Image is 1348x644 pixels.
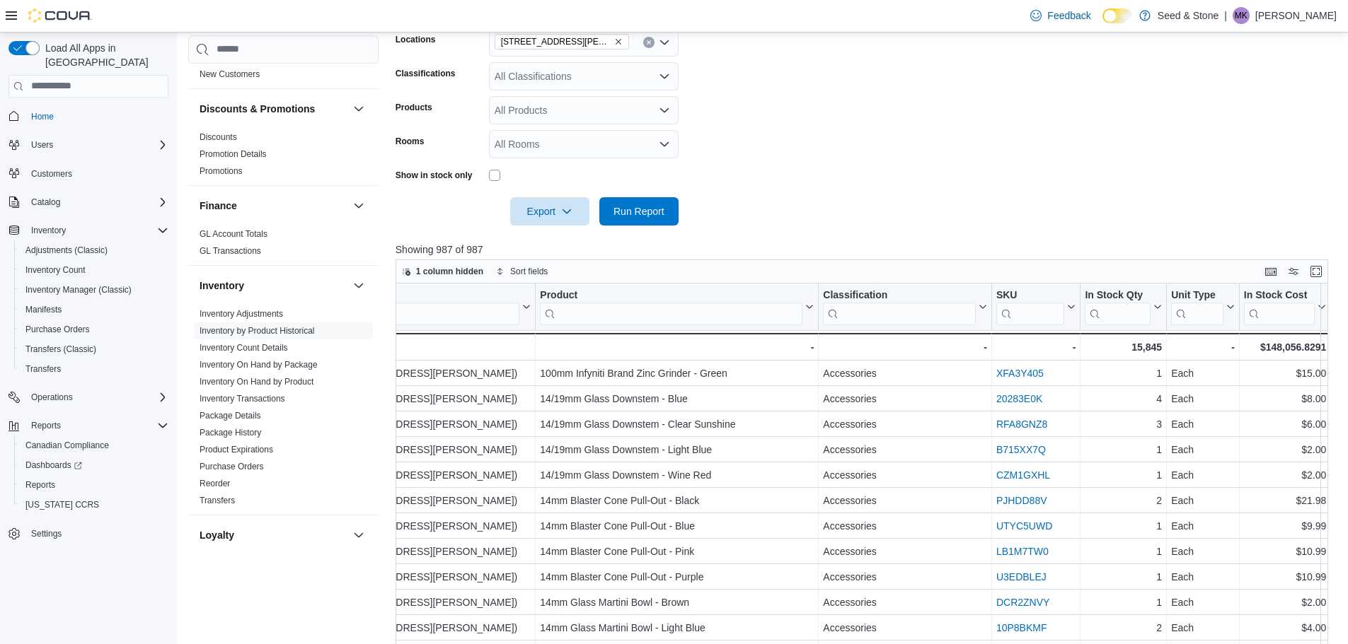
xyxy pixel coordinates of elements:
div: 1 [1085,365,1162,382]
button: Operations [3,387,174,407]
button: Operations [25,389,79,406]
a: Reports [20,476,61,493]
span: Transfers [25,363,61,375]
span: Inventory Count [20,262,168,279]
span: Discounts [200,131,237,143]
h3: Finance [200,199,237,213]
a: Home [25,108,59,125]
button: Manifests [14,300,174,320]
div: $4.00 [1244,619,1326,636]
a: Purchase Orders [20,321,96,338]
button: Unit Type [1171,288,1235,324]
button: Open list of options [659,37,670,48]
a: Discounts [200,132,237,142]
button: Clear input [643,37,655,48]
div: 1 [1085,517,1162,534]
div: Each [1171,492,1235,509]
span: Transfers [200,495,235,506]
button: Inventory [25,222,71,239]
a: UTYC5UWD [996,520,1052,532]
div: 1 [1085,441,1162,458]
button: SKU [996,288,1076,324]
span: Package Details [200,410,261,421]
a: Settings [25,525,67,542]
a: Inventory Count [20,262,91,279]
a: Purchase Orders [200,462,264,472]
button: Reports [3,416,174,435]
button: Run Report [599,197,679,226]
label: Classifications [396,68,456,79]
div: Accessories [823,517,987,534]
a: Inventory Count Details [200,343,288,353]
span: Dashboards [25,459,82,471]
div: $148,056.8291 [1244,339,1326,356]
div: In Stock Cost [1244,288,1315,302]
a: New Customers [200,69,260,79]
div: [STREET_ADDRESS][PERSON_NAME]) [335,441,531,458]
div: [STREET_ADDRESS][PERSON_NAME]) [335,568,531,585]
span: Feedback [1047,8,1090,23]
div: Accessories [823,619,987,636]
span: Purchase Orders [200,461,264,472]
a: 20283E0K [996,393,1042,404]
div: $10.99 [1244,543,1326,560]
a: Promotion Details [200,149,267,159]
button: Home [3,106,174,127]
span: Promotions [200,165,243,177]
span: [STREET_ADDRESS][PERSON_NAME]) [501,35,611,49]
a: Dashboards [14,455,174,475]
div: SKU URL [996,288,1065,324]
a: RFA8GNZ8 [996,418,1047,430]
div: 2 [1085,492,1162,509]
a: Transfers [200,496,235,505]
div: Product [540,288,802,324]
button: Enter fullscreen [1308,263,1325,280]
button: Inventory [350,277,367,294]
a: 10P8BKMF [996,622,1047,633]
span: Operations [25,389,168,406]
a: [US_STATE] CCRS [20,496,105,513]
button: Product [540,288,814,324]
button: Customers [3,163,174,184]
label: Rooms [396,136,425,147]
div: SKU [996,288,1065,302]
a: Inventory On Hand by Product [200,377,313,387]
div: 14/19mm Glass Downstem - Blue [540,390,814,407]
div: 15,845 [1085,339,1162,356]
div: [STREET_ADDRESS][PERSON_NAME]) [335,467,531,484]
div: 14/19mm Glass Downstem - Light Blue [540,441,814,458]
a: Customers [25,165,78,182]
span: Dark Mode [1102,23,1103,24]
button: Canadian Compliance [14,435,174,455]
button: Catalog [25,194,66,211]
button: Adjustments (Classic) [14,240,174,260]
img: Cova [28,8,92,23]
div: Accessories [823,365,987,382]
div: $2.00 [1244,441,1326,458]
span: Reports [25,417,168,434]
div: - [823,339,987,356]
button: Reports [25,417,67,434]
div: $15.00 [1244,365,1326,382]
span: Home [31,111,54,122]
div: 1 [1085,594,1162,611]
button: Loyalty [200,528,347,542]
button: Sort fields [490,263,553,280]
a: Inventory by Product Historical [200,326,315,336]
a: U3EDBLEJ [996,571,1047,582]
button: In Stock Qty [1085,288,1162,324]
div: 14mm Glass Martini Bowl - Light Blue [540,619,814,636]
a: PJHDD88V [996,495,1047,506]
button: Open list of options [659,71,670,82]
a: B715XX7Q [996,444,1046,455]
div: 14mm Blaster Cone Pull-Out - Blue [540,517,814,534]
button: Purchase Orders [14,320,174,339]
button: Open list of options [659,105,670,116]
div: 14/19mm Glass Downstem - Wine Red [540,467,814,484]
span: Dashboards [20,457,168,474]
div: Inventory [188,305,379,515]
div: Each [1171,441,1235,458]
span: Promotion Details [200,148,267,160]
span: Transfers (Classic) [20,341,168,358]
div: 1 [1085,467,1162,484]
